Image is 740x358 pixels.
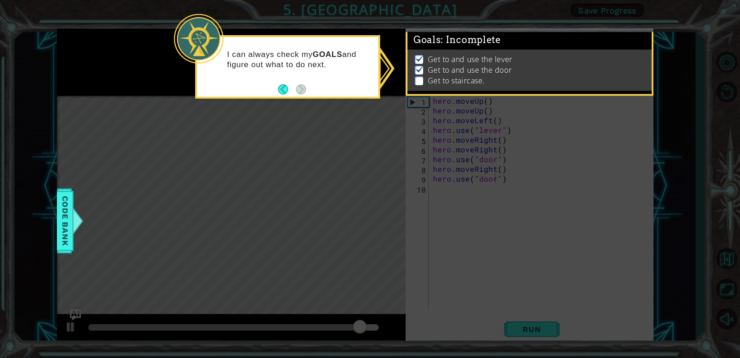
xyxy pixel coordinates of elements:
button: Next [296,84,306,94]
img: Check mark for checkbox [415,65,424,72]
p: I can always check my and figure out what to do next. [227,50,372,70]
span: : Incomplete [441,34,500,45]
strong: GOALS [313,50,342,59]
img: Check mark for checkbox [415,54,424,62]
span: Goals [413,34,501,46]
span: Code Bank [58,193,73,249]
p: Get to and use the door [428,65,512,75]
p: Get to and use the lever [428,54,512,64]
p: Get to staircase. [428,75,485,86]
button: Back [278,84,296,94]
